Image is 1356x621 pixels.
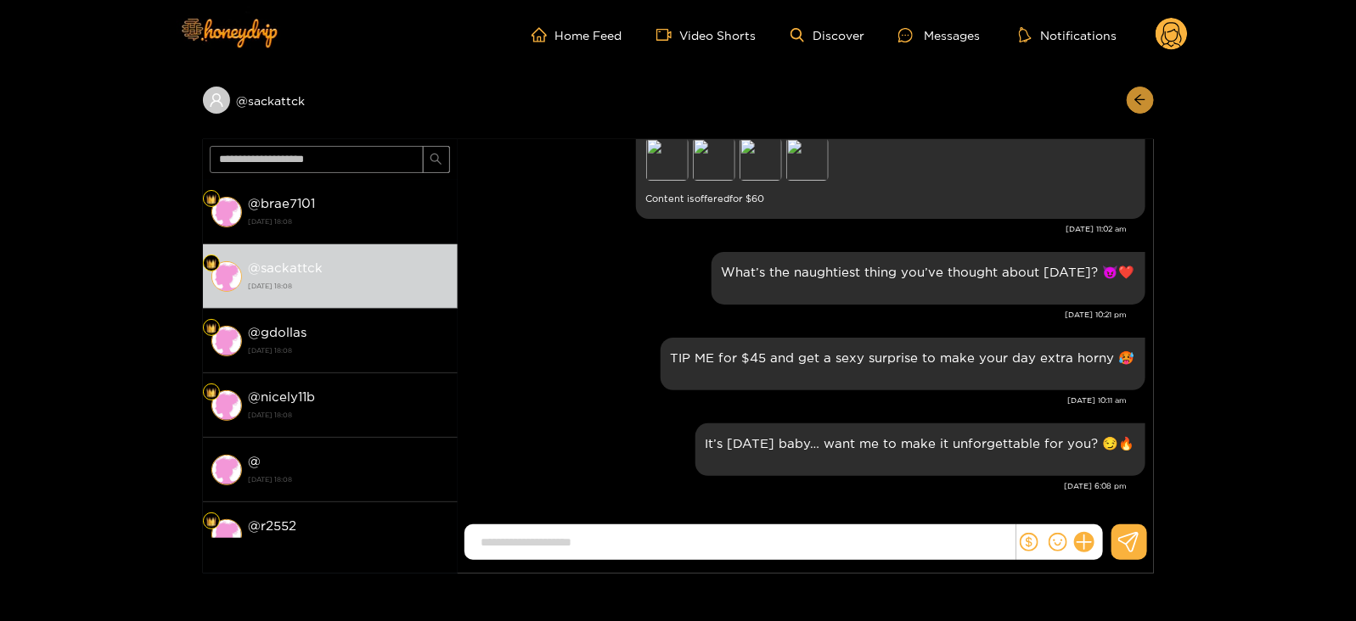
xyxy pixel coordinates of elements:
button: search [423,146,450,173]
strong: @ [249,454,262,468]
span: smile [1049,533,1067,551]
strong: @ r2552 [249,518,297,533]
div: Aug. 27, 6:08 pm [695,423,1145,476]
img: conversation [211,326,242,356]
img: conversation [211,390,242,421]
a: Home Feed [532,27,622,42]
img: conversation [211,519,242,550]
span: video-camera [656,27,680,42]
strong: @ nicely11b [249,389,316,404]
a: Discover [791,28,864,42]
div: [DATE] 6:08 pm [466,480,1128,492]
span: home [532,27,555,42]
span: arrow-left [1134,93,1146,108]
button: dollar [1016,529,1042,555]
img: conversation [211,197,242,227]
div: @sackattck [203,87,458,114]
div: [DATE] 10:21 pm [466,309,1128,321]
div: Messages [898,25,980,45]
img: Fan Level [206,517,217,527]
p: It’s [DATE] baby… want me to make it unforgettable for you? 😏🔥 [706,434,1135,453]
strong: [DATE] 18:08 [249,214,449,229]
div: [DATE] 10:11 am [466,394,1128,406]
small: Content is offered for $ 60 [646,189,1135,209]
p: TIP ME for $45 and get a sexy surprise to make your day extra horny 🥵 [671,348,1135,367]
p: What’s the naughtiest thing you’ve thought about [DATE]? 😈❤️ [722,262,1135,282]
strong: [DATE] 18:08 [249,407,449,422]
span: search [430,153,442,167]
img: Fan Level [206,194,217,204]
img: Fan Level [206,323,217,333]
strong: [DATE] 18:08 [249,536,449,551]
button: Notifications [1014,26,1122,43]
strong: [DATE] 18:08 [249,343,449,358]
div: Aug. 27, 10:11 am [661,338,1145,390]
strong: @ gdollas [249,325,307,339]
div: [DATE] 11:02 am [466,223,1128,235]
img: Fan Level [206,259,217,269]
span: dollar [1020,533,1038,551]
strong: @ brae7101 [249,196,316,210]
strong: @ sackattck [249,260,324,275]
img: conversation [211,261,242,292]
strong: [DATE] 18:08 [249,472,449,487]
div: Aug. 26, 10:21 pm [712,252,1145,305]
strong: [DATE] 18:08 [249,278,449,294]
div: Aug. 26, 11:02 am [636,76,1145,219]
button: arrow-left [1127,87,1154,114]
a: Video Shorts [656,27,757,42]
span: user [209,92,224,108]
img: conversation [211,455,242,485]
img: Fan Level [206,388,217,398]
